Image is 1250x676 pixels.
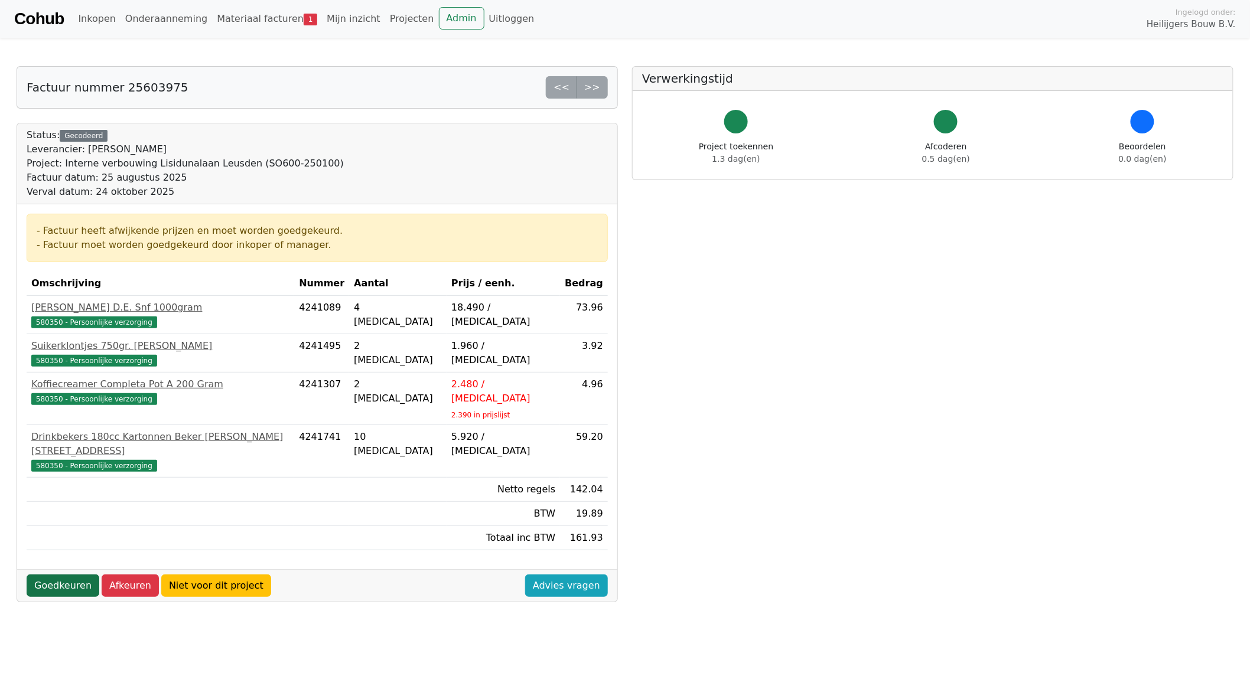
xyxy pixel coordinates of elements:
a: Uitloggen [484,7,539,31]
div: 2 [MEDICAL_DATA] [354,377,442,406]
div: Koffiecreamer Completa Pot A 200 Gram [31,377,289,391]
h5: Verwerkingstijd [642,71,1223,86]
span: 580350 - Persoonlijke verzorging [31,393,157,405]
td: 4241089 [294,296,349,334]
a: Koffiecreamer Completa Pot A 200 Gram580350 - Persoonlijke verzorging [31,377,289,406]
th: Aantal [349,272,447,296]
span: Ingelogd onder: [1176,6,1236,18]
div: 18.490 / [MEDICAL_DATA] [451,301,555,329]
span: 580350 - Persoonlijke verzorging [31,460,157,472]
span: 1.3 dag(en) [712,154,760,164]
td: 4241741 [294,425,349,478]
span: 0.0 dag(en) [1119,154,1167,164]
span: 1 [304,14,317,25]
div: Verval datum: 24 oktober 2025 [27,185,344,199]
div: 4 [MEDICAL_DATA] [354,301,442,329]
div: - Factuur heeft afwijkende prijzen en moet worden goedgekeurd. [37,224,598,238]
div: Suikerklontjes 750gr. [PERSON_NAME] [31,339,289,353]
td: Netto regels [447,478,560,502]
div: 1.960 / [MEDICAL_DATA] [451,339,555,367]
a: Goedkeuren [27,574,99,597]
div: Gecodeerd [60,130,108,142]
a: Afkeuren [102,574,159,597]
a: Projecten [385,7,439,31]
div: Project toekennen [699,141,773,165]
div: Beoordelen [1119,141,1167,165]
div: 5.920 / [MEDICAL_DATA] [451,430,555,458]
div: Leverancier: [PERSON_NAME] [27,142,344,156]
span: 580350 - Persoonlijke verzorging [31,316,157,328]
td: 4241495 [294,334,349,373]
div: Drinkbekers 180cc Kartonnen Beker [PERSON_NAME] [STREET_ADDRESS] [31,430,289,458]
sub: 2.390 in prijslijst [451,411,510,419]
div: 10 [MEDICAL_DATA] [354,430,442,458]
a: Admin [439,7,484,30]
a: Advies vragen [525,574,608,597]
td: BTW [447,502,560,526]
div: Afcoderen [922,141,970,165]
td: 4241307 [294,373,349,425]
th: Prijs / eenh. [447,272,560,296]
a: Niet voor dit project [161,574,271,597]
td: 161.93 [560,526,608,550]
a: Mijn inzicht [322,7,385,31]
a: [PERSON_NAME] D.E. Snf 1000gram580350 - Persoonlijke verzorging [31,301,289,329]
td: 3.92 [560,334,608,373]
a: Cohub [14,5,64,33]
div: [PERSON_NAME] D.E. Snf 1000gram [31,301,289,315]
td: 19.89 [560,502,608,526]
span: Heilijgers Bouw B.V. [1147,18,1236,31]
td: 4.96 [560,373,608,425]
h5: Factuur nummer 25603975 [27,80,188,94]
td: Totaal inc BTW [447,526,560,550]
th: Bedrag [560,272,608,296]
a: Inkopen [73,7,120,31]
div: 2 [MEDICAL_DATA] [354,339,442,367]
td: 73.96 [560,296,608,334]
div: Status: [27,128,344,199]
a: Drinkbekers 180cc Kartonnen Beker [PERSON_NAME] [STREET_ADDRESS]580350 - Persoonlijke verzorging [31,430,289,472]
div: Factuur datum: 25 augustus 2025 [27,171,344,185]
td: 59.20 [560,425,608,478]
div: Project: Interne verbouwing Lisidunalaan Leusden (SO600-250100) [27,156,344,171]
a: Materiaal facturen1 [212,7,322,31]
th: Nummer [294,272,349,296]
div: - Factuur moet worden goedgekeurd door inkoper of manager. [37,238,598,252]
div: 2.480 / [MEDICAL_DATA] [451,377,555,406]
a: Suikerklontjes 750gr. [PERSON_NAME]580350 - Persoonlijke verzorging [31,339,289,367]
span: 0.5 dag(en) [922,154,970,164]
td: 142.04 [560,478,608,502]
span: 580350 - Persoonlijke verzorging [31,355,157,367]
th: Omschrijving [27,272,294,296]
a: Onderaanneming [121,7,212,31]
